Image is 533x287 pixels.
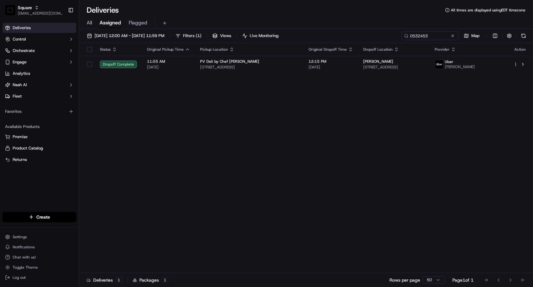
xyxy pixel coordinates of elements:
[13,265,38,270] span: Toggle Theme
[95,33,164,39] span: [DATE] 12:00 AM - [DATE] 11:59 PM
[5,145,74,151] a: Product Catalog
[435,47,450,52] span: Provider
[461,31,482,40] button: Map
[5,5,15,15] img: Square
[13,234,27,239] span: Settings
[389,277,420,283] p: Rows per page
[401,31,458,40] input: Type to search
[100,47,111,52] span: Status
[87,5,119,15] h1: Deliveries
[147,47,184,52] span: Original Pickup Time
[18,11,63,16] button: [EMAIL_ADDRESS][DOMAIN_NAME]
[13,255,36,260] span: Chat with us!
[13,275,26,280] span: Log out
[309,47,347,52] span: Original Dropoff Time
[363,65,425,70] span: [STREET_ADDRESS]
[445,59,453,64] span: Uber
[363,59,393,64] span: [PERSON_NAME]
[133,277,168,283] div: Packages
[309,59,353,64] span: 12:15 PM
[200,47,228,52] span: Pickup Location
[3,34,76,44] button: Control
[13,48,35,54] span: Orchestrate
[3,68,76,79] a: Analytics
[115,277,122,283] div: 1
[309,65,353,70] span: [DATE]
[3,233,76,241] button: Settings
[13,59,27,65] span: Engage
[200,59,259,64] span: PV Deli by Chef [PERSON_NAME]
[100,19,121,27] span: Assigned
[5,157,74,163] a: Returns
[3,106,76,117] div: Favorites
[87,277,122,283] div: Deliveries
[13,82,27,88] span: Nash AI
[173,31,204,40] button: Filters(1)
[196,33,201,39] span: ( 1 )
[220,33,231,39] span: Views
[3,263,76,272] button: Toggle Theme
[13,71,30,76] span: Analytics
[183,33,201,39] span: Filters
[13,245,35,250] span: Notifications
[210,31,234,40] button: Views
[13,36,26,42] span: Control
[5,134,74,140] a: Promise
[3,46,76,56] button: Orchestrate
[36,214,50,220] span: Create
[3,212,76,222] button: Create
[363,47,393,52] span: Dropoff Location
[3,253,76,262] button: Chat with us!
[200,65,298,70] span: [STREET_ADDRESS]
[471,33,480,39] span: Map
[13,93,22,99] span: Fleet
[84,31,167,40] button: [DATE] 12:00 AM - [DATE] 11:59 PM
[239,31,281,40] button: Live Monitoring
[3,155,76,165] button: Returns
[3,80,76,90] button: Nash AI
[3,57,76,67] button: Engage
[87,19,92,27] span: All
[3,132,76,142] button: Promise
[3,143,76,153] button: Product Catalog
[451,8,525,13] span: All times are displayed using EDT timezone
[435,60,443,68] img: uber-new-logo.jpeg
[452,277,474,283] div: Page 1 of 1
[162,277,168,283] div: 1
[129,19,147,27] span: Flagged
[13,25,31,31] span: Deliveries
[3,91,76,101] button: Fleet
[513,47,527,52] div: Action
[445,64,475,69] span: [PERSON_NAME]
[3,3,65,18] button: SquareSquare[EMAIL_ADDRESS][DOMAIN_NAME]
[519,31,528,40] button: Refresh
[147,59,190,64] span: 11:55 AM
[13,145,43,151] span: Product Catalog
[18,4,32,11] button: Square
[13,157,27,163] span: Returns
[3,243,76,252] button: Notifications
[13,134,28,140] span: Promise
[3,122,76,132] div: Available Products
[147,65,190,70] span: [DATE]
[3,273,76,282] button: Log out
[250,33,279,39] span: Live Monitoring
[3,23,76,33] a: Deliveries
